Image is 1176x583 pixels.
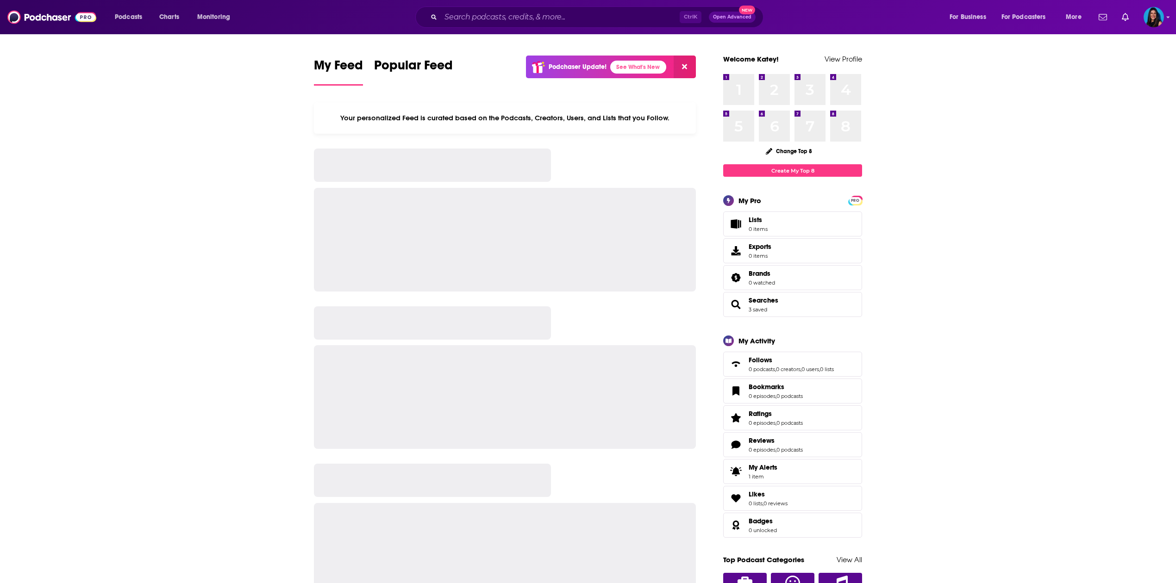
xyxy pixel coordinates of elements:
span: , [763,500,763,507]
span: Podcasts [115,11,142,24]
span: , [776,393,776,399]
button: open menu [1059,10,1093,25]
span: Reviews [749,436,775,445]
span: Ratings [749,409,772,418]
a: Badges [749,517,777,525]
span: Bookmarks [749,383,784,391]
div: Your personalized Feed is curated based on the Podcasts, Creators, Users, and Lists that you Follow. [314,102,696,134]
a: Charts [153,10,185,25]
span: Badges [749,517,773,525]
button: open menu [995,10,1059,25]
span: For Podcasters [1001,11,1046,24]
span: Popular Feed [374,57,453,79]
span: Badges [723,513,862,538]
span: For Business [950,11,986,24]
span: Searches [723,292,862,317]
span: Brands [749,269,770,278]
a: 0 episodes [749,393,776,399]
span: Follows [723,352,862,377]
span: , [776,447,776,453]
span: Lists [726,217,745,230]
a: My Feed [314,57,363,86]
a: 0 watched [749,279,775,286]
span: Likes [749,490,765,498]
a: 3 saved [749,306,767,313]
button: open menu [191,10,242,25]
span: Open Advanced [713,15,751,19]
span: New [739,6,756,14]
a: View All [837,555,862,564]
a: See What's New [610,61,666,74]
a: 0 users [801,366,819,372]
a: 0 podcasts [776,393,803,399]
a: Ratings [726,411,745,424]
a: Follows [726,358,745,371]
span: 1 item [749,473,777,480]
a: Exports [723,238,862,263]
span: My Alerts [749,463,777,471]
span: More [1066,11,1082,24]
span: 0 items [749,253,771,259]
span: , [819,366,820,372]
a: 0 podcasts [776,420,803,426]
span: Ratings [723,405,862,430]
a: Top Podcast Categories [723,555,804,564]
span: Follows [749,356,772,364]
span: Lists [749,216,762,224]
span: Likes [723,486,862,511]
a: 0 podcasts [749,366,775,372]
span: Logged in as kateyquinn [1144,7,1164,27]
a: Lists [723,211,862,236]
span: Monitoring [197,11,230,24]
span: Searches [749,296,778,304]
a: 0 podcasts [776,447,803,453]
a: 0 lists [820,366,834,372]
span: Ctrl K [680,11,701,23]
span: Exports [749,242,771,251]
span: , [801,366,801,372]
a: Show notifications dropdown [1095,9,1111,25]
span: Charts [159,11,179,24]
span: My Alerts [726,465,745,478]
span: , [775,366,776,372]
a: Bookmarks [749,383,803,391]
span: Lists [749,216,768,224]
p: Podchaser Update! [549,63,607,71]
span: Bookmarks [723,378,862,403]
div: My Pro [738,196,761,205]
a: Bookmarks [726,385,745,397]
a: 0 lists [749,500,763,507]
div: My Activity [738,336,775,345]
a: 0 episodes [749,420,776,426]
a: Likes [749,490,788,498]
span: My Feed [314,57,363,79]
a: Popular Feed [374,57,453,86]
a: Show notifications dropdown [1118,9,1132,25]
img: Podchaser - Follow, Share and Rate Podcasts [7,8,96,26]
a: Reviews [726,438,745,451]
button: Open AdvancedNew [709,12,756,23]
a: Brands [749,269,775,278]
a: Welcome Katey! [723,55,779,63]
button: Show profile menu [1144,7,1164,27]
span: Reviews [723,432,862,457]
div: Search podcasts, credits, & more... [424,6,772,28]
a: My Alerts [723,459,862,484]
a: Badges [726,519,745,532]
span: , [776,420,776,426]
a: Brands [726,271,745,284]
a: Ratings [749,409,803,418]
span: Brands [723,265,862,290]
a: 0 episodes [749,447,776,453]
span: Exports [726,244,745,257]
a: Likes [726,492,745,505]
input: Search podcasts, credits, & more... [441,10,680,25]
a: Searches [726,298,745,311]
button: open menu [943,10,998,25]
a: PRO [850,197,861,204]
a: Create My Top 8 [723,164,862,177]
